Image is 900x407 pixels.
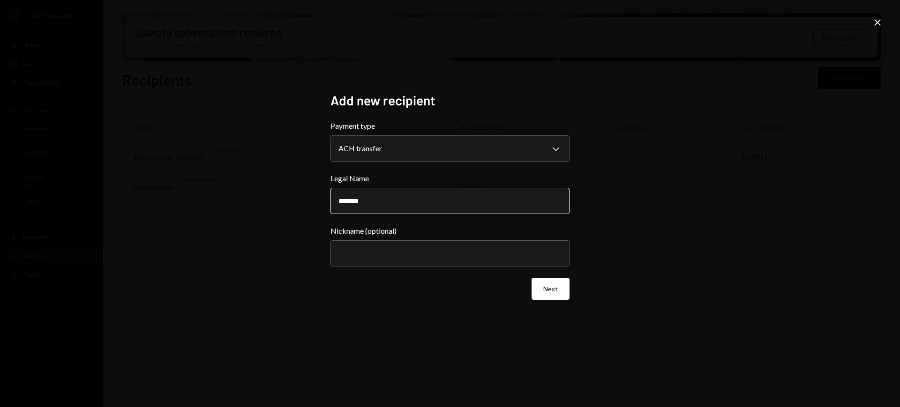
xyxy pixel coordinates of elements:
[330,173,570,184] label: Legal Name
[330,120,570,132] label: Payment type
[330,225,570,237] label: Nickname (optional)
[532,278,570,300] button: Next
[330,91,570,110] h2: Add new recipient
[330,135,570,162] button: Payment type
